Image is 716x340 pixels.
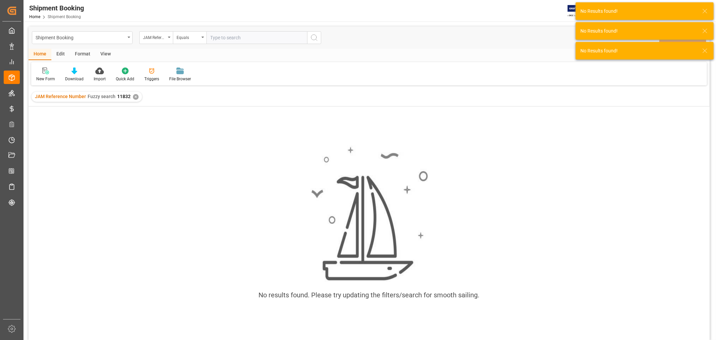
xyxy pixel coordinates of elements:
span: Fuzzy search [88,94,115,99]
span: 11832 [117,94,131,99]
div: View [95,49,116,60]
div: Equals [177,33,199,41]
div: File Browser [169,76,191,82]
div: Shipment Booking [29,3,84,13]
div: Format [70,49,95,60]
div: No Results found! [580,28,696,35]
span: JAM Reference Number [35,94,86,99]
button: search button [307,31,321,44]
a: Home [29,14,40,19]
div: Shipment Booking [36,33,125,41]
input: Type to search [206,31,307,44]
div: Edit [51,49,70,60]
div: No results found. Please try updating the filters/search for smooth sailing. [259,290,480,300]
button: open menu [32,31,133,44]
div: JAM Reference Number [143,33,166,41]
div: Import [94,76,106,82]
div: No Results found! [580,8,696,15]
div: Home [29,49,51,60]
div: Download [65,76,84,82]
div: No Results found! [580,47,696,54]
div: ✕ [133,94,139,100]
button: open menu [139,31,173,44]
button: open menu [173,31,206,44]
div: Quick Add [116,76,134,82]
img: Exertis%20JAM%20-%20Email%20Logo.jpg_1722504956.jpg [568,5,591,17]
div: New Form [36,76,55,82]
img: smooth_sailing.jpeg [311,146,428,282]
div: Triggers [144,76,159,82]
